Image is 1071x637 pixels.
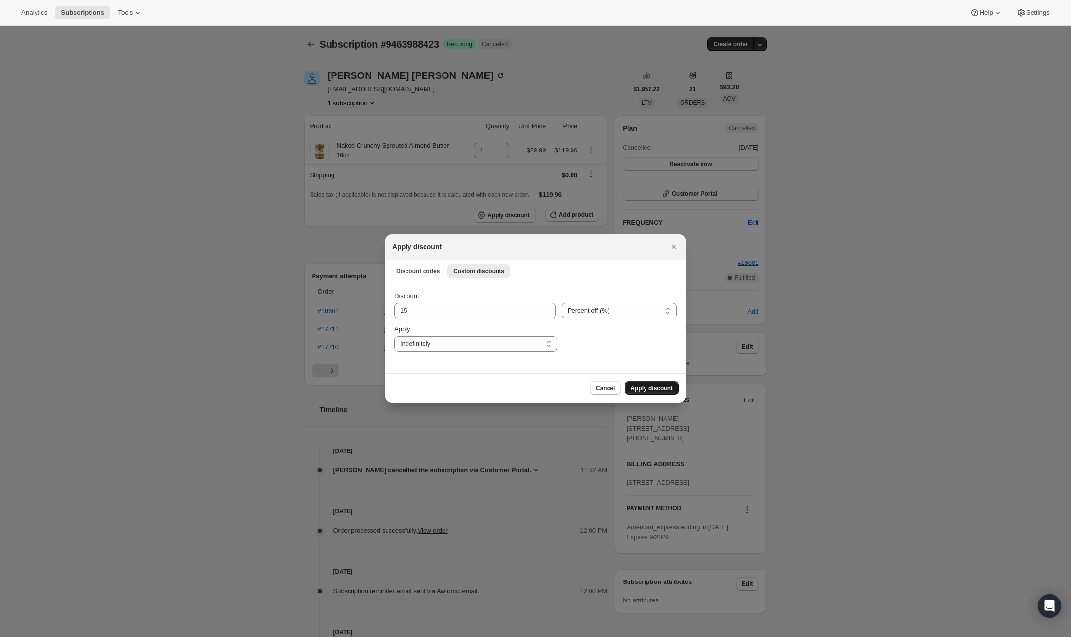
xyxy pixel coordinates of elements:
div: Custom discounts [385,281,686,373]
span: Cancel [596,384,615,392]
span: Subscriptions [61,9,104,17]
h2: Apply discount [392,242,442,252]
button: Cancel [590,381,621,395]
span: Custom discounts [453,267,504,275]
span: Help [979,9,993,17]
span: Tools [118,9,133,17]
span: Apply discount [630,384,673,392]
button: Apply discount [625,381,679,395]
span: Analytics [21,9,47,17]
span: Apply [394,325,410,333]
span: Settings [1026,9,1050,17]
button: Discount codes [390,264,445,278]
button: Custom discounts [447,264,510,278]
button: Subscriptions [55,6,110,19]
button: Help [964,6,1008,19]
button: Tools [112,6,148,19]
div: Open Intercom Messenger [1038,594,1061,618]
button: Settings [1011,6,1055,19]
span: Discount codes [396,267,440,275]
span: Discount [394,292,419,300]
button: Analytics [16,6,53,19]
button: Close [667,240,681,254]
